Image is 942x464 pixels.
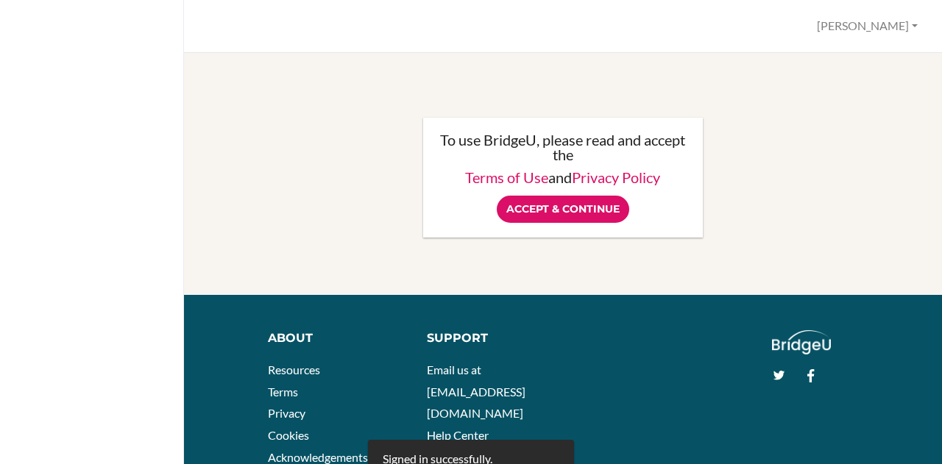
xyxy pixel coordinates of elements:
[438,132,689,162] p: To use BridgeU, please read and accept the
[772,330,832,354] img: logo_white@2x-f4f0deed5e89b7ecb1c2cc34c3e3d731f90f0f143d5ea2071677605dd97b5244.png
[268,385,298,399] a: Terms
[427,330,553,347] div: Support
[268,363,320,376] a: Resources
[268,330,404,347] div: About
[497,196,629,223] input: Accept & Continue
[438,170,689,185] p: and
[268,406,305,420] a: Privacy
[810,13,924,40] button: [PERSON_NAME]
[427,428,489,442] a: Help Center
[268,428,309,442] a: Cookies
[465,168,548,186] a: Terms of Use
[572,168,660,186] a: Privacy Policy
[427,363,525,420] a: Email us at [EMAIL_ADDRESS][DOMAIN_NAME]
